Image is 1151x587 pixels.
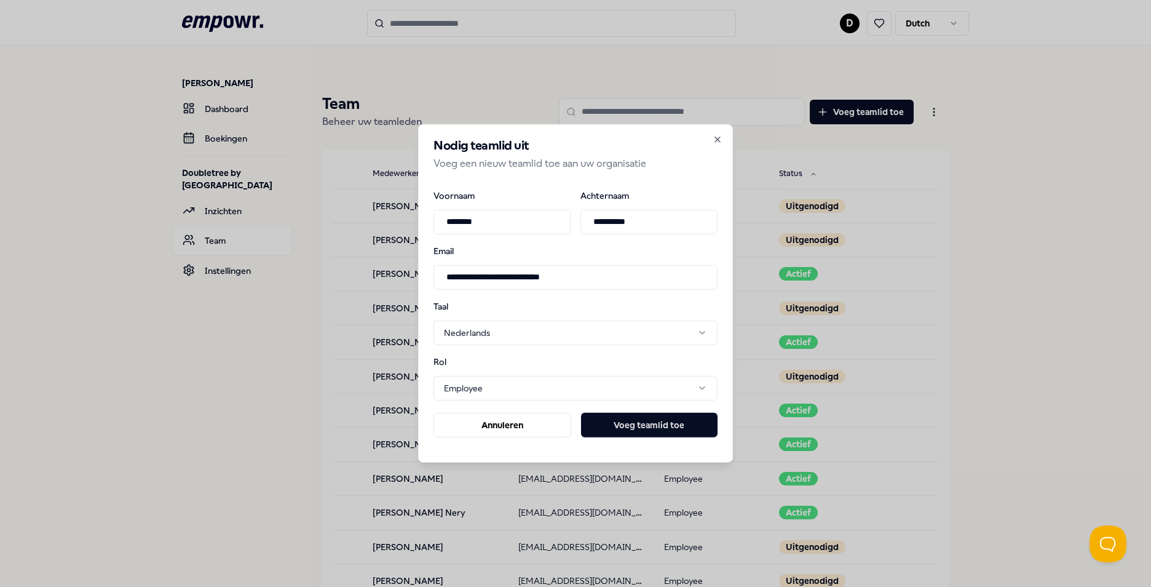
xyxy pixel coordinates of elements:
[433,156,718,172] p: Voeg een nieuw teamlid toe aan uw organisatie
[581,413,718,437] button: Voeg teamlid toe
[433,140,718,152] h2: Nodig teamlid uit
[433,413,571,437] button: Annuleren
[580,191,718,199] label: Achternaam
[433,301,497,310] label: Taal
[433,357,497,366] label: Rol
[433,191,571,199] label: Voornaam
[433,246,718,255] label: Email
